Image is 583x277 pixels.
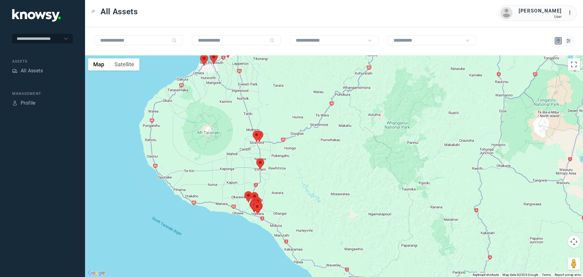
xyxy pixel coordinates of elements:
a: ProfileProfile [12,99,36,107]
button: Show street map [88,58,109,71]
a: AssetsAll Assets [12,67,43,74]
div: : [568,9,575,16]
button: Show satellite imagery [109,58,139,71]
button: Toggle fullscreen view [568,58,580,71]
div: [PERSON_NAME] [519,7,562,15]
div: : [568,9,575,17]
button: Keyboard shortcuts [473,273,499,277]
div: Map [556,38,561,43]
img: Application Logo [12,9,61,22]
div: All Assets [21,67,43,74]
div: Profile [21,99,36,107]
img: avatar.png [500,7,513,19]
a: Open this area in Google Maps (opens a new window) [87,269,107,277]
span: Map data ©2025 Google [503,273,538,276]
div: List [566,38,571,43]
div: Profile [12,100,18,106]
div: Assets [12,68,18,74]
img: Google [87,269,107,277]
button: Map camera controls [568,236,580,248]
button: Drag Pegman onto the map to open Street View [568,258,580,270]
div: Assets [12,59,73,64]
span: All Assets [101,6,138,17]
div: Search [270,38,274,43]
a: Report a map error [555,273,581,276]
div: Search [172,38,177,43]
div: Toggle Menu [91,9,96,14]
a: Terms [542,273,551,276]
tspan: ... [568,10,574,15]
div: User [519,15,562,19]
div: Management [12,91,73,96]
